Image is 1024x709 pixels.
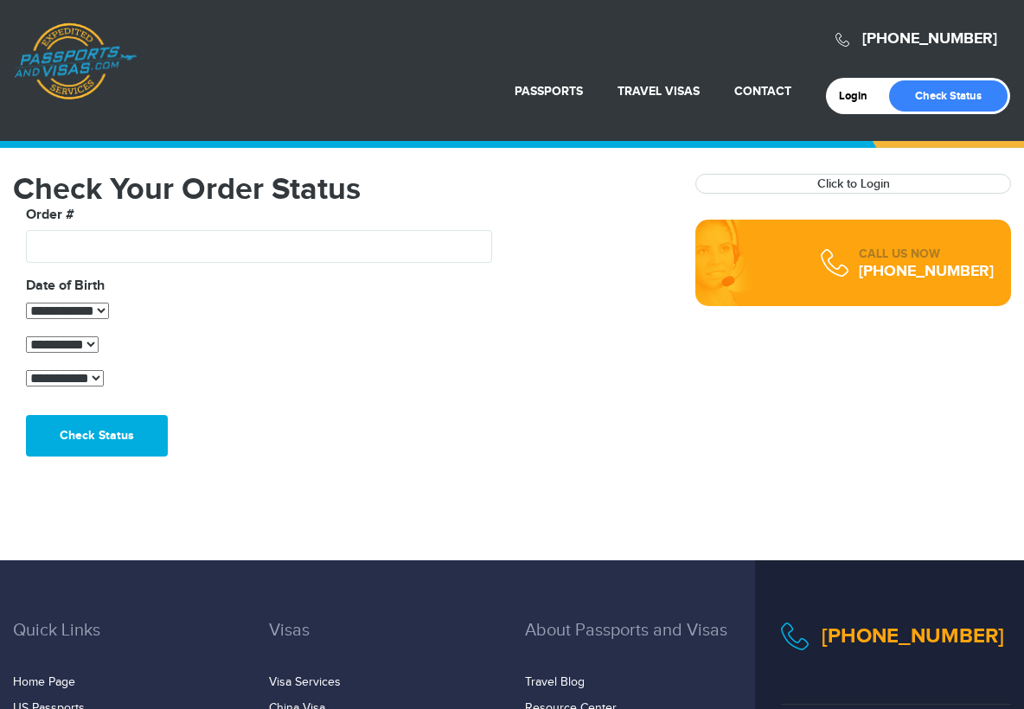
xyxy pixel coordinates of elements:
a: Click to Login [817,176,890,191]
h3: Visas [269,621,499,666]
a: Visa Services [269,675,341,689]
h3: About Passports and Visas [525,621,755,666]
a: Check Status [889,80,1008,112]
a: [PHONE_NUMBER] [862,29,997,48]
h3: Quick Links [13,621,243,666]
a: Passports [515,84,583,99]
a: Passports & [DOMAIN_NAME] [14,22,137,100]
div: CALL US NOW [859,246,994,263]
h1: Check Your Order Status [13,174,669,205]
div: [PHONE_NUMBER] [859,263,994,280]
a: Home Page [13,675,75,689]
a: Login [839,89,880,103]
a: Travel Visas [618,84,700,99]
button: Check Status [26,415,168,457]
label: Order # [26,205,74,226]
label: Date of Birth [26,276,105,297]
a: Travel Blog [525,675,585,689]
a: Contact [734,84,791,99]
a: [PHONE_NUMBER] [822,623,1004,648]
